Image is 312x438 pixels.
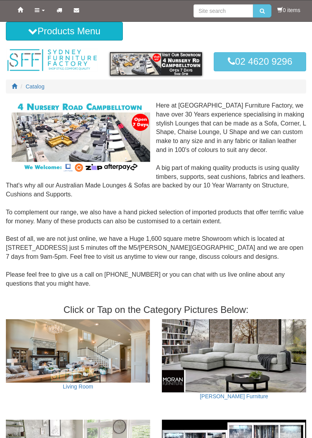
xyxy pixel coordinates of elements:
img: Moran Furniture [162,319,306,392]
li: 0 items [277,6,300,14]
a: [PERSON_NAME] Furniture [200,393,268,399]
a: Living Room [63,383,93,390]
button: Products Menu [6,22,123,41]
img: showroom.gif [110,52,202,76]
a: Catalog [26,83,44,90]
img: Living Room [6,319,150,383]
img: Corner Modular Lounges [12,101,150,173]
input: Site search [193,4,253,18]
img: Sydney Furniture Factory [6,48,98,72]
h3: Click or Tap on the Category Pictures Below: [6,305,306,315]
a: 02 4620 9296 [214,52,306,71]
div: Here at [GEOGRAPHIC_DATA] Furniture Factory, we have over 30 Years experience specialising in mak... [6,101,306,297]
